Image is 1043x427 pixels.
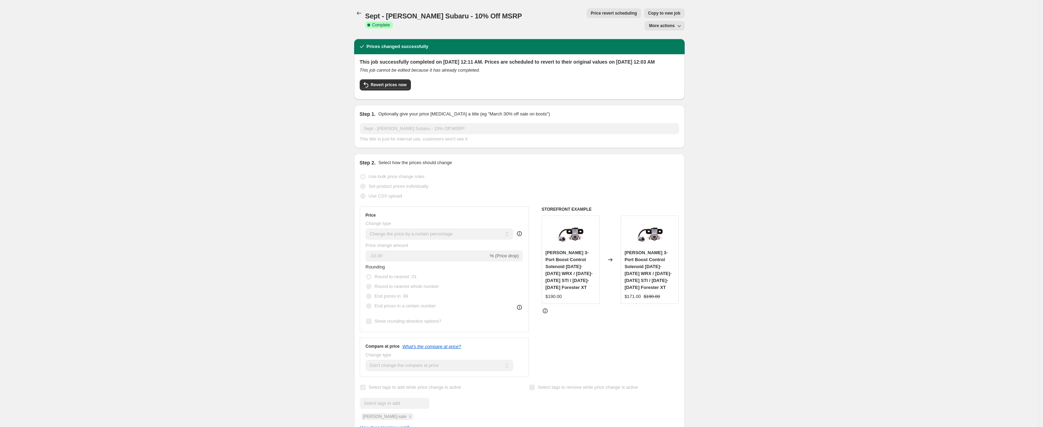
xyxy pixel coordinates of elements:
span: Price revert scheduling [591,10,637,16]
div: $190.00 [546,293,562,300]
span: More actions [649,23,675,29]
h2: This job successfully completed on [DATE] 12:11 AM. Prices are scheduled to revert to their origi... [360,58,679,65]
button: Price revert scheduling [587,8,641,18]
strike: $190.00 [644,293,660,300]
img: cobb-3-port-boost-control-solenoid-2002-2007-wrx-2004-2007-sti-2004-2008-fxt-712750-831686_80x.jpg [557,219,584,247]
span: Change type [366,352,391,357]
span: Price change amount [366,243,408,248]
span: Select tags to remove while price change is active [538,385,638,390]
span: Select tags to add while price change is active [369,385,461,390]
h2: Step 2. [360,159,376,166]
button: More actions [645,21,684,31]
span: Round to nearest whole number [375,284,439,289]
span: Round to nearest .01 [375,274,417,279]
span: [PERSON_NAME] 3-Port Boost Control Solenoid [DATE]-[DATE] WRX / [DATE]-[DATE] STI / [DATE]-[DATE]... [546,250,592,290]
button: Price change jobs [354,8,364,18]
img: cobb-3-port-boost-control-solenoid-2002-2007-wrx-2004-2007-sti-2004-2008-fxt-712750-831686_80x.jpg [636,219,664,247]
div: $171.00 [624,293,641,300]
span: Complete [372,22,390,28]
span: Show rounding direction options? [375,319,441,324]
span: Set product prices individually [369,184,429,189]
span: [PERSON_NAME] 3-Port Boost Control Solenoid [DATE]-[DATE] WRX / [DATE]-[DATE] STI / [DATE]-[DATE]... [624,250,671,290]
span: Sept - [PERSON_NAME] Subaru - 10% Off MSRP [365,12,522,20]
input: Select tags to add [360,398,429,409]
span: Copy to new job [648,10,680,16]
span: Change type [366,221,391,226]
h2: Prices changed successfully [367,43,429,50]
input: -15 [366,250,488,261]
input: 30% off holiday sale [360,123,679,134]
button: Revert prices now [360,79,411,90]
h3: Compare at price [366,344,400,349]
p: Optionally give your price [MEDICAL_DATA] a title (eg "March 30% off sale on boots") [378,111,550,118]
i: This job cannot be edited because it has already completed. [360,67,480,73]
h6: STOREFRONT EXAMPLE [542,207,679,212]
span: Use CSV upload [369,193,402,199]
p: Select how the prices should change [378,159,452,166]
button: Copy to new job [644,8,685,18]
span: Rounding [366,264,385,269]
h3: Price [366,212,376,218]
span: This title is just for internal use, customers won't see it [360,136,468,142]
button: What's the compare at price? [403,344,461,349]
div: help [516,230,523,237]
span: Revert prices now [371,82,407,88]
span: % (Price drop) [490,253,519,258]
span: End prices in a certain number [375,303,436,308]
span: Use bulk price change rules [369,174,424,179]
h2: Step 1. [360,111,376,118]
span: End prices in .99 [375,293,408,299]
